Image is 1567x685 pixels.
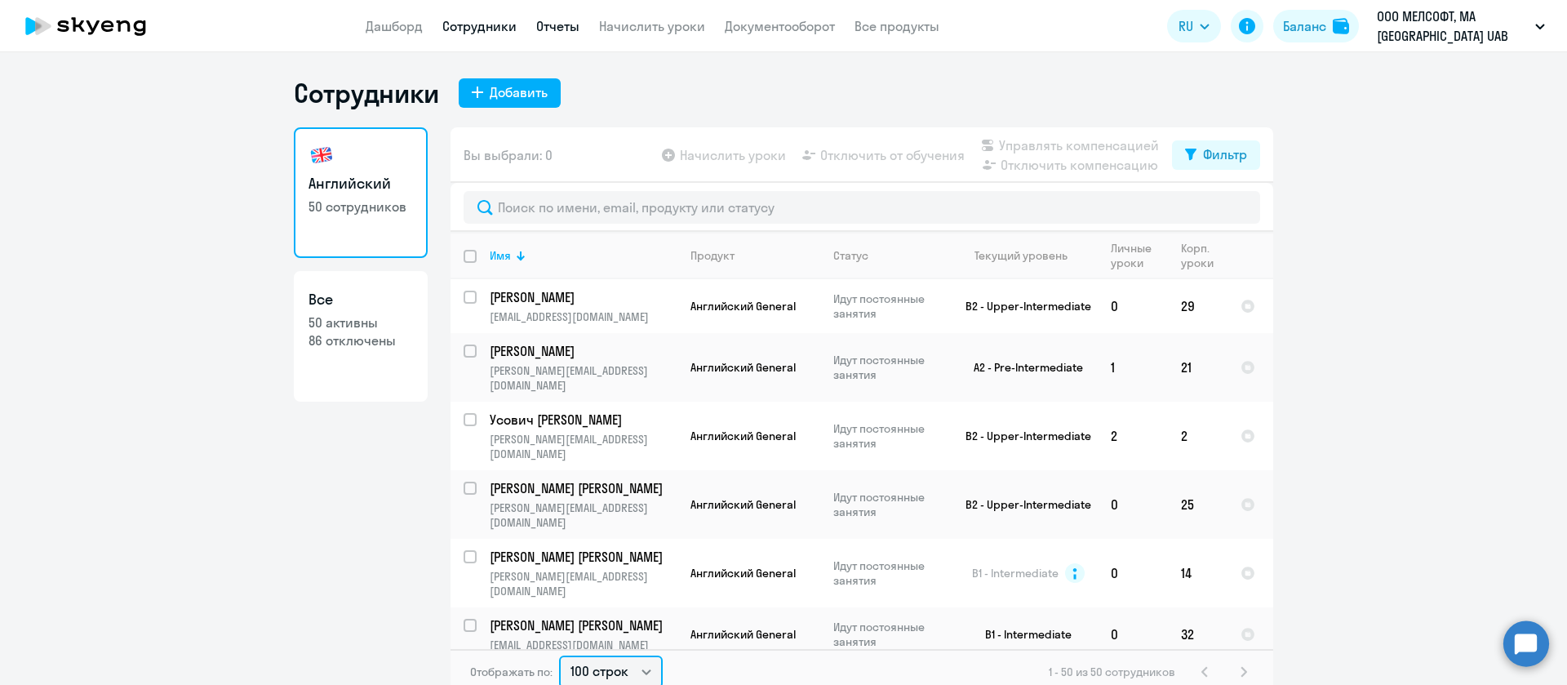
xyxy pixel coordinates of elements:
[464,191,1260,224] input: Поиск по имени, email, продукту или статусу
[1168,539,1227,607] td: 14
[1377,7,1529,46] p: ООО МЕЛСОФТ, MA [GEOGRAPHIC_DATA] UAB
[490,288,674,306] p: [PERSON_NAME]
[833,421,945,451] p: Идут постоянные занятия
[490,500,677,530] p: [PERSON_NAME][EMAIL_ADDRESS][DOMAIN_NAME]
[690,248,819,263] div: Продукт
[946,470,1098,539] td: B2 - Upper-Intermediate
[490,342,677,360] a: [PERSON_NAME]
[309,173,413,194] h3: Английский
[490,479,677,497] a: [PERSON_NAME] [PERSON_NAME]
[833,291,945,321] p: Идут постоянные занятия
[1283,16,1326,36] div: Баланс
[442,18,517,34] a: Сотрудники
[972,566,1059,580] span: B1 - Intermediate
[1168,470,1227,539] td: 25
[294,77,439,109] h1: Сотрудники
[690,566,796,580] span: Английский General
[459,78,561,108] button: Добавить
[1181,241,1214,270] div: Корп. уроки
[690,360,796,375] span: Английский General
[946,279,1098,333] td: B2 - Upper-Intermediate
[490,411,677,429] a: Усович [PERSON_NAME]
[1203,145,1247,164] div: Фильтр
[1098,333,1168,402] td: 1
[464,145,553,165] span: Вы выбрали: 0
[309,314,413,331] p: 50 активны
[490,288,677,306] a: [PERSON_NAME]
[470,665,553,679] span: Отображать по:
[1111,241,1167,270] div: Личные уроки
[833,558,945,588] p: Идут постоянные занятия
[599,18,705,34] a: Начислить уроки
[309,142,335,168] img: english
[490,432,677,461] p: [PERSON_NAME][EMAIL_ADDRESS][DOMAIN_NAME]
[974,248,1068,263] div: Текущий уровень
[536,18,579,34] a: Отчеты
[1098,279,1168,333] td: 0
[725,18,835,34] a: Документооборот
[1049,665,1175,679] span: 1 - 50 из 50 сотрудников
[294,127,428,258] a: Английский50 сотрудников
[1167,10,1221,42] button: RU
[490,548,674,566] p: [PERSON_NAME] [PERSON_NAME]
[1168,279,1227,333] td: 29
[1098,470,1168,539] td: 0
[1181,241,1227,270] div: Корп. уроки
[309,198,413,216] p: 50 сотрудников
[1098,402,1168,470] td: 2
[1273,10,1359,42] button: Балансbalance
[690,497,796,512] span: Английский General
[490,616,674,634] p: [PERSON_NAME] [PERSON_NAME]
[833,353,945,382] p: Идут постоянные занятия
[946,607,1098,661] td: B1 - Intermediate
[490,548,677,566] a: [PERSON_NAME] [PERSON_NAME]
[490,309,677,324] p: [EMAIL_ADDRESS][DOMAIN_NAME]
[959,248,1097,263] div: Текущий уровень
[1369,7,1553,46] button: ООО МЕЛСОФТ, MA [GEOGRAPHIC_DATA] UAB
[366,18,423,34] a: Дашборд
[490,248,511,263] div: Имя
[690,429,796,443] span: Английский General
[490,616,677,634] a: [PERSON_NAME] [PERSON_NAME]
[833,248,945,263] div: Статус
[1168,333,1227,402] td: 21
[490,248,677,263] div: Имя
[690,299,796,314] span: Английский General
[490,363,677,393] p: [PERSON_NAME][EMAIL_ADDRESS][DOMAIN_NAME]
[1168,402,1227,470] td: 2
[490,479,674,497] p: [PERSON_NAME] [PERSON_NAME]
[1333,18,1349,34] img: balance
[1172,140,1260,170] button: Фильтр
[309,289,413,310] h3: Все
[855,18,939,34] a: Все продукты
[1111,241,1152,270] div: Личные уроки
[490,411,674,429] p: Усович [PERSON_NAME]
[946,402,1098,470] td: B2 - Upper-Intermediate
[690,627,796,642] span: Английский General
[294,271,428,402] a: Все50 активны86 отключены
[833,248,868,263] div: Статус
[833,620,945,649] p: Идут постоянные занятия
[309,331,413,349] p: 86 отключены
[946,333,1098,402] td: A2 - Pre-Intermediate
[833,490,945,519] p: Идут постоянные занятия
[1098,539,1168,607] td: 0
[690,248,735,263] div: Продукт
[1098,607,1168,661] td: 0
[490,342,674,360] p: [PERSON_NAME]
[1168,607,1227,661] td: 32
[1179,16,1193,36] span: RU
[490,82,548,102] div: Добавить
[490,569,677,598] p: [PERSON_NAME][EMAIL_ADDRESS][DOMAIN_NAME]
[490,638,677,652] p: [EMAIL_ADDRESS][DOMAIN_NAME]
